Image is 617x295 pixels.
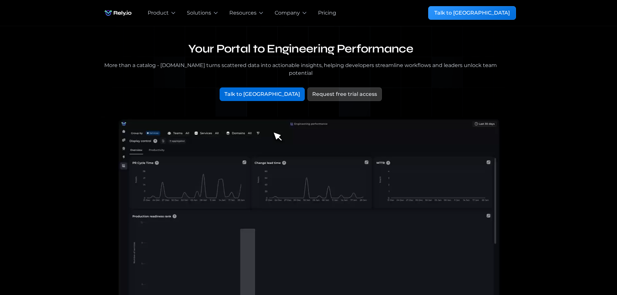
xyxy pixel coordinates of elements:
[428,6,516,20] a: Talk to [GEOGRAPHIC_DATA]
[187,9,211,17] div: Solutions
[101,6,135,19] img: Rely.io logo
[434,9,510,17] div: Talk to [GEOGRAPHIC_DATA]
[220,87,305,101] a: Talk to [GEOGRAPHIC_DATA]
[318,9,336,17] a: Pricing
[148,9,169,17] div: Product
[312,90,377,98] div: Request free trial access
[275,9,300,17] div: Company
[229,9,257,17] div: Resources
[101,6,135,19] a: home
[307,87,382,101] a: Request free trial access
[101,42,500,56] h1: Your Portal to Engineering Performance
[224,90,300,98] div: Talk to [GEOGRAPHIC_DATA]
[101,62,500,77] div: More than a catalog - [DOMAIN_NAME] turns scattered data into actionable insights, helping develo...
